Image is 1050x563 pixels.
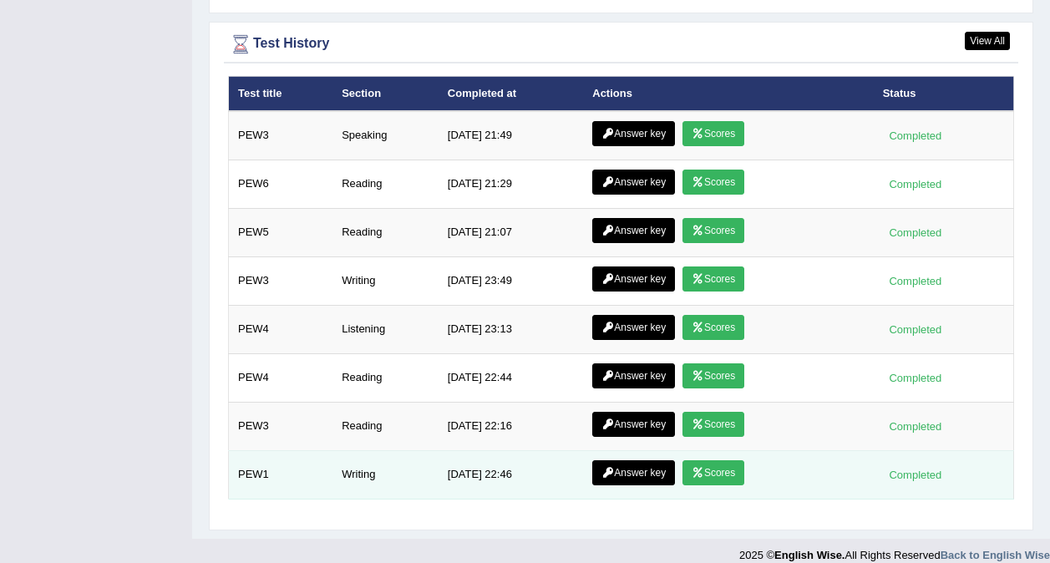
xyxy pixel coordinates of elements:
div: Completed [883,418,948,435]
td: [DATE] 22:46 [439,451,583,500]
td: [DATE] 21:49 [439,111,583,160]
a: Scores [682,266,744,292]
td: Writing [332,257,439,306]
th: Completed at [439,76,583,111]
div: Completed [883,272,948,290]
a: Answer key [592,170,675,195]
div: 2025 © All Rights Reserved [739,539,1050,563]
td: [DATE] 22:44 [439,354,583,403]
a: Scores [682,121,744,146]
td: PEW6 [229,160,333,209]
td: PEW3 [229,257,333,306]
a: View All [965,32,1010,50]
div: Completed [883,466,948,484]
td: Reading [332,354,439,403]
a: Answer key [592,121,675,146]
td: [DATE] 21:29 [439,160,583,209]
td: [DATE] 22:16 [439,403,583,451]
td: PEW3 [229,111,333,160]
th: Test title [229,76,333,111]
div: Completed [883,224,948,241]
td: PEW5 [229,209,333,257]
a: Answer key [592,460,675,485]
th: Status [874,76,1014,111]
a: Answer key [592,218,675,243]
td: PEW4 [229,354,333,403]
a: Answer key [592,266,675,292]
td: Reading [332,403,439,451]
td: PEW1 [229,451,333,500]
strong: English Wise. [774,549,845,561]
td: [DATE] 23:49 [439,257,583,306]
td: Reading [332,160,439,209]
td: PEW4 [229,306,333,354]
a: Scores [682,412,744,437]
td: [DATE] 21:07 [439,209,583,257]
div: Test History [228,32,1014,57]
td: Writing [332,451,439,500]
td: Listening [332,306,439,354]
td: [DATE] 23:13 [439,306,583,354]
a: Back to English Wise [941,549,1050,561]
div: Completed [883,127,948,145]
a: Scores [682,315,744,340]
a: Scores [682,170,744,195]
td: Reading [332,209,439,257]
div: Completed [883,321,948,338]
a: Answer key [592,315,675,340]
a: Scores [682,218,744,243]
a: Scores [682,363,744,388]
a: Answer key [592,412,675,437]
a: Scores [682,460,744,485]
div: Completed [883,175,948,193]
td: Speaking [332,111,439,160]
td: PEW3 [229,403,333,451]
div: Completed [883,369,948,387]
a: Answer key [592,363,675,388]
th: Section [332,76,439,111]
th: Actions [583,76,873,111]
